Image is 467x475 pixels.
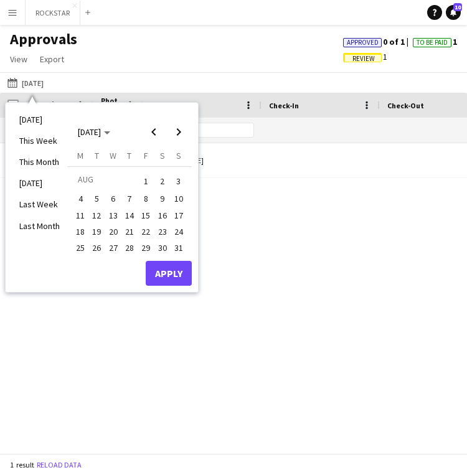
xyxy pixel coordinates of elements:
[127,150,131,161] span: T
[347,39,379,47] span: Approved
[138,223,154,240] button: 22-08-2025
[138,240,154,256] button: 29-08-2025
[138,224,153,239] span: 22
[73,121,115,143] button: Choose month and year
[138,171,154,190] button: 01-08-2025
[160,150,165,161] span: S
[352,55,375,63] span: Review
[5,51,32,67] a: View
[121,190,138,207] button: 07-08-2025
[144,150,148,161] span: F
[121,223,138,240] button: 21-08-2025
[122,224,137,239] span: 21
[122,192,137,207] span: 7
[5,75,46,90] button: [DATE]
[173,123,254,138] input: Name Filter Input
[10,54,27,65] span: View
[77,150,83,161] span: M
[72,207,88,223] button: 11-08-2025
[155,224,170,239] span: 23
[171,207,187,223] button: 17-08-2025
[122,208,137,223] span: 14
[122,240,137,255] span: 28
[78,126,101,138] span: [DATE]
[12,215,67,237] li: Last Month
[171,240,187,256] button: 31-08-2025
[72,190,88,207] button: 04-08-2025
[155,172,170,190] span: 2
[110,150,116,161] span: W
[155,208,170,223] span: 16
[138,208,153,223] span: 15
[26,1,80,25] button: ROCKSTAR
[35,51,69,67] a: Export
[171,171,187,190] button: 03-08-2025
[105,223,121,240] button: 20-08-2025
[12,172,67,194] li: [DATE]
[176,150,181,161] span: S
[72,223,88,240] button: 18-08-2025
[413,36,457,47] span: 1
[106,192,121,207] span: 6
[73,224,88,239] span: 18
[146,261,192,286] button: Apply
[387,101,424,110] span: Check-Out
[12,130,67,151] li: This Week
[105,240,121,256] button: 27-08-2025
[73,192,88,207] span: 4
[121,207,138,223] button: 14-08-2025
[138,207,154,223] button: 15-08-2025
[446,5,461,20] a: 10
[106,224,121,239] span: 20
[141,120,166,144] button: Previous month
[72,240,88,256] button: 25-08-2025
[88,190,105,207] button: 05-08-2025
[171,192,186,207] span: 10
[73,240,88,255] span: 25
[171,208,186,223] span: 17
[40,54,64,65] span: Export
[154,171,170,190] button: 02-08-2025
[72,171,138,190] td: AUG
[106,240,121,255] span: 27
[138,190,154,207] button: 08-08-2025
[105,207,121,223] button: 13-08-2025
[106,208,121,223] span: 13
[343,36,413,47] span: 0 of 1
[171,190,187,207] button: 10-08-2025
[90,224,105,239] span: 19
[143,143,262,177] div: [PERSON_NAME]
[12,194,67,215] li: Last Week
[88,223,105,240] button: 19-08-2025
[90,192,105,207] span: 5
[269,101,299,110] span: Check-In
[154,207,170,223] button: 16-08-2025
[453,3,462,11] span: 10
[171,172,186,190] span: 3
[138,172,153,190] span: 1
[90,208,105,223] span: 12
[151,101,171,110] span: Name
[90,240,105,255] span: 26
[12,109,67,130] li: [DATE]
[73,208,88,223] span: 11
[171,223,187,240] button: 24-08-2025
[138,192,153,207] span: 8
[88,207,105,223] button: 12-08-2025
[154,240,170,256] button: 30-08-2025
[154,223,170,240] button: 23-08-2025
[105,190,121,207] button: 06-08-2025
[95,150,99,161] span: T
[166,120,191,144] button: Next month
[155,192,170,207] span: 9
[417,39,448,47] span: To Be Paid
[88,240,105,256] button: 26-08-2025
[121,240,138,256] button: 28-08-2025
[171,240,186,255] span: 31
[12,151,67,172] li: This Month
[34,458,84,472] button: Reload data
[155,240,170,255] span: 30
[154,190,170,207] button: 09-08-2025
[171,224,186,239] span: 24
[343,51,387,62] span: 1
